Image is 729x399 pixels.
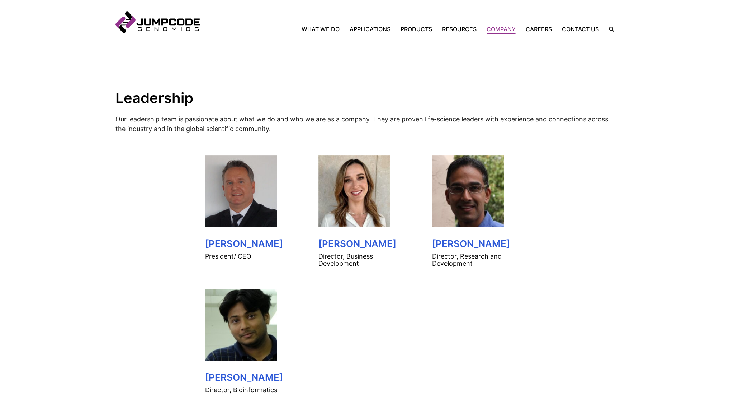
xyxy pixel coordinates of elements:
h4: Director, Business Development [318,253,411,267]
h3: [PERSON_NAME] [205,238,297,249]
a: Applications [345,25,396,33]
p: Our leadership team is passionate about what we do and who we are as a company. They are proven l... [115,114,614,134]
a: Products [396,25,437,33]
h3: [PERSON_NAME] [432,238,524,249]
a: Company [482,25,521,33]
h4: Director, Bioinformatics [205,386,297,394]
h4: President/ CEO [205,253,297,260]
h3: [PERSON_NAME] [205,372,297,383]
img: Mike Salter - Jumpcode CEO [205,155,277,227]
a: Resources [437,25,482,33]
h4: Director, Research and Development [432,253,524,267]
a: Careers [521,25,557,33]
label: Search the site. [604,27,614,32]
a: What We Do [302,25,345,33]
a: Contact Us [557,25,604,33]
nav: Primary Navigation [200,25,604,33]
h3: [PERSON_NAME] [318,238,411,249]
h2: Leadership [115,89,614,107]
